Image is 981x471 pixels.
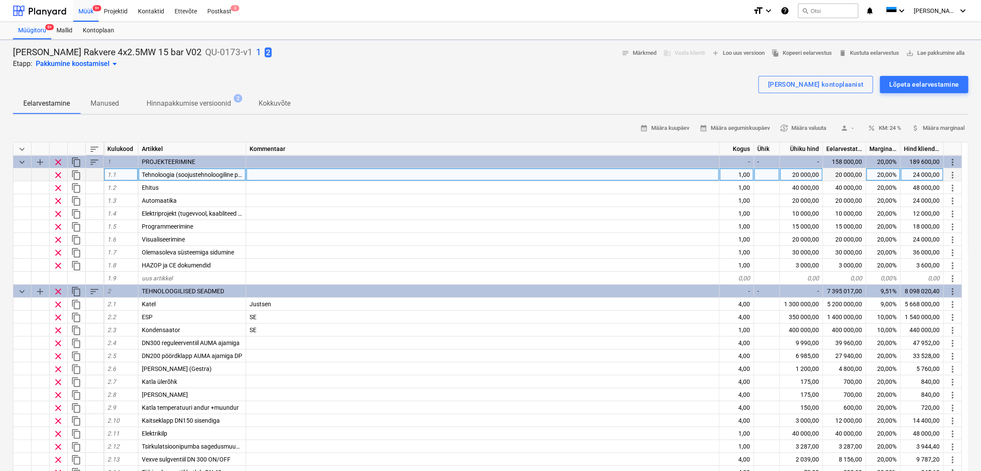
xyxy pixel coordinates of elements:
div: 3 000,00 [780,259,823,272]
div: 33 528,00 [900,349,944,362]
span: Dubleeri rida [71,390,81,400]
div: 600,00 [823,401,866,414]
div: 700,00 [823,388,866,401]
span: Eemalda rida [53,157,63,167]
div: 20,00% [866,181,900,194]
button: Kustuta eelarvestus [835,47,903,60]
div: 840,00 [900,375,944,388]
div: 20,00% [866,388,900,401]
div: 40 000,00 [780,181,823,194]
div: 1 300 000,00 [780,298,823,311]
span: Rohkem toiminguid [947,351,958,361]
span: search [802,7,809,14]
span: Ahenda kõik kategooriad [17,144,27,154]
span: Dubleeri rida [71,455,81,465]
div: 4,00 [719,453,754,466]
span: Elektriprojekt (tugevvool, kaabliteed jms) [142,210,250,217]
span: Eemalda rida [53,299,63,310]
span: Eemalda rida [53,403,63,413]
button: Määra aegumiskuupäev [696,122,773,135]
div: 8 156,00 [823,453,866,466]
span: Rohkem toiminguid [947,235,958,245]
span: - [837,123,857,133]
div: 9 787,20 [900,453,944,466]
span: Olemasoleva süsteemiga sidumine [142,249,234,256]
button: [PERSON_NAME] kontoplaanist [758,76,873,93]
div: 3 944,40 [900,440,944,453]
div: Artikkel [138,142,246,155]
div: 20,00% [866,440,900,453]
div: 14 400,00 [900,414,944,427]
div: 3 287,00 [780,440,823,453]
div: 40 000,00 [780,427,823,440]
button: 2 [265,47,272,59]
span: KM: 24 % [868,123,901,133]
div: 1,00 [719,323,754,336]
span: Rohkem toiminguid [947,325,958,336]
span: Rohkem toiminguid [947,429,958,439]
span: Eemalda rida [53,248,63,258]
span: Eemalda rida [53,442,63,452]
span: Rohkem toiminguid [947,364,958,374]
div: Hind kliendile [900,142,944,155]
span: Eemalda rida [53,416,63,426]
a: Kontoplaan [78,22,119,39]
span: 1.1 [107,171,116,178]
p: QU-0173-v1 [205,47,253,59]
i: keyboard_arrow_down [763,6,774,16]
span: Rohkem toiminguid [947,261,958,271]
div: 1 200,00 [780,362,823,375]
div: 1,00 [719,427,754,440]
span: Rohkem toiminguid [947,312,958,323]
div: 20 000,00 [823,233,866,246]
span: 2 [265,47,272,57]
div: 36 000,00 [900,246,944,259]
span: 1.7 [107,249,116,256]
span: Eemalda rida [53,455,63,465]
span: Dubleeri rida [71,299,81,310]
span: 2 [234,94,242,103]
span: attach_money [912,124,919,132]
div: Müügitoru [13,22,51,39]
span: delete [839,49,847,57]
span: Rohkem toiminguid [947,286,958,297]
span: Eemalda rida [53,209,63,219]
div: 20,00% [866,259,900,272]
span: 1 [107,158,111,165]
div: 48 000,00 [900,181,944,194]
button: - [833,122,861,135]
span: Dubleeri rida [71,442,81,452]
div: 24 000,00 [900,194,944,207]
span: Visualiseerimine [142,236,185,243]
div: 40 000,00 [823,427,866,440]
div: 20,00% [866,349,900,362]
div: 47 952,00 [900,336,944,349]
p: Etapp: [13,59,32,69]
div: 1 400 000,00 [823,311,866,323]
div: 1,00 [719,194,754,207]
button: KM: 24 % [864,122,905,135]
span: Rohkem toiminguid [947,209,958,219]
div: Lõpeta eelarvestamine [889,79,959,90]
div: 1,00 [719,233,754,246]
div: 189 600,00 [900,155,944,168]
span: 1.2 [107,184,116,191]
span: Kopeeri eelarvestus [772,48,832,58]
div: 20 000,00 [780,194,823,207]
span: Dubleeri rida [71,235,81,245]
span: Dubleeri rida [71,364,81,374]
div: 4,00 [719,401,754,414]
div: 440 000,00 [900,323,944,336]
button: Otsi [798,3,858,18]
span: Määra kuupäev [640,123,689,133]
div: 158 000,00 [823,155,866,168]
div: 20,00% [866,427,900,440]
div: 20,00% [866,233,900,246]
div: 10,00% [866,323,900,336]
div: 7 395 017,00 [823,285,866,298]
div: 175,00 [780,375,823,388]
div: 20 000,00 [780,168,823,181]
span: Rohkem toiminguid [947,377,958,387]
div: - [754,155,780,168]
span: file_copy [772,49,779,57]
